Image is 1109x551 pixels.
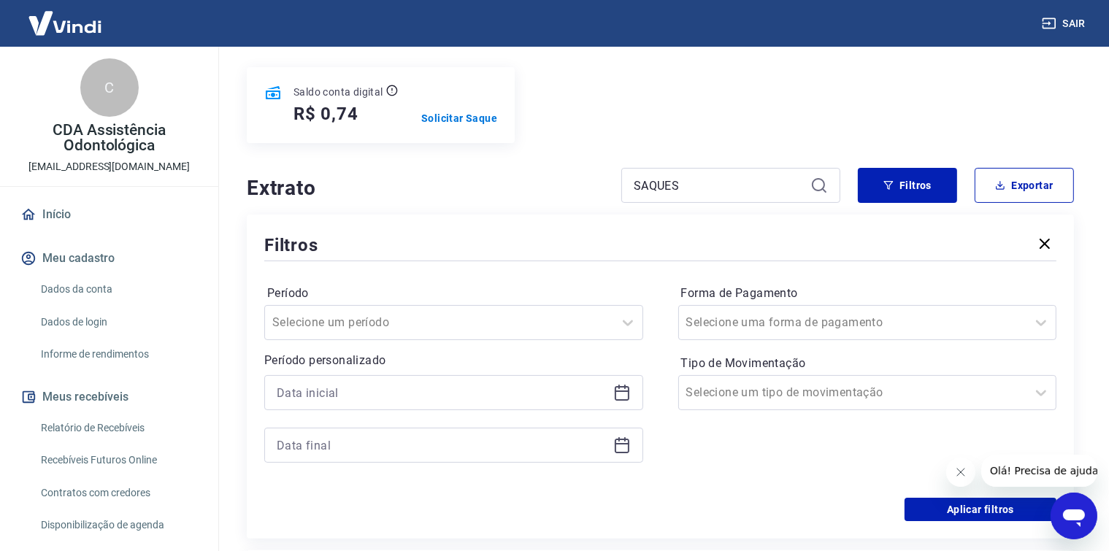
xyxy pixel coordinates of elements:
[35,274,201,304] a: Dados da conta
[35,478,201,508] a: Contratos com credores
[35,307,201,337] a: Dados de login
[18,199,201,231] a: Início
[35,510,201,540] a: Disponibilização de agenda
[858,168,957,203] button: Filtros
[267,285,640,302] label: Período
[264,352,643,369] p: Período personalizado
[277,382,607,404] input: Data inicial
[634,174,805,196] input: Busque pelo número do pedido
[681,285,1054,302] label: Forma de Pagamento
[18,381,201,413] button: Meus recebíveis
[681,355,1054,372] label: Tipo de Movimentação
[975,168,1074,203] button: Exportar
[905,498,1056,521] button: Aplicar filtros
[28,159,190,174] p: [EMAIL_ADDRESS][DOMAIN_NAME]
[946,458,975,487] iframe: Fechar mensagem
[9,10,123,22] span: Olá! Precisa de ajuda?
[264,234,318,257] h5: Filtros
[293,85,383,99] p: Saldo conta digital
[981,455,1097,487] iframe: Mensagem da empresa
[247,174,604,203] h4: Extrato
[1039,10,1091,37] button: Sair
[1051,493,1097,539] iframe: Botão para abrir a janela de mensagens
[35,339,201,369] a: Informe de rendimentos
[35,413,201,443] a: Relatório de Recebíveis
[80,58,139,117] div: C
[277,434,607,456] input: Data final
[18,242,201,274] button: Meu cadastro
[293,102,358,126] h5: R$ 0,74
[12,123,207,153] p: CDA Assistência Odontológica
[18,1,112,45] img: Vindi
[35,445,201,475] a: Recebíveis Futuros Online
[421,111,497,126] a: Solicitar Saque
